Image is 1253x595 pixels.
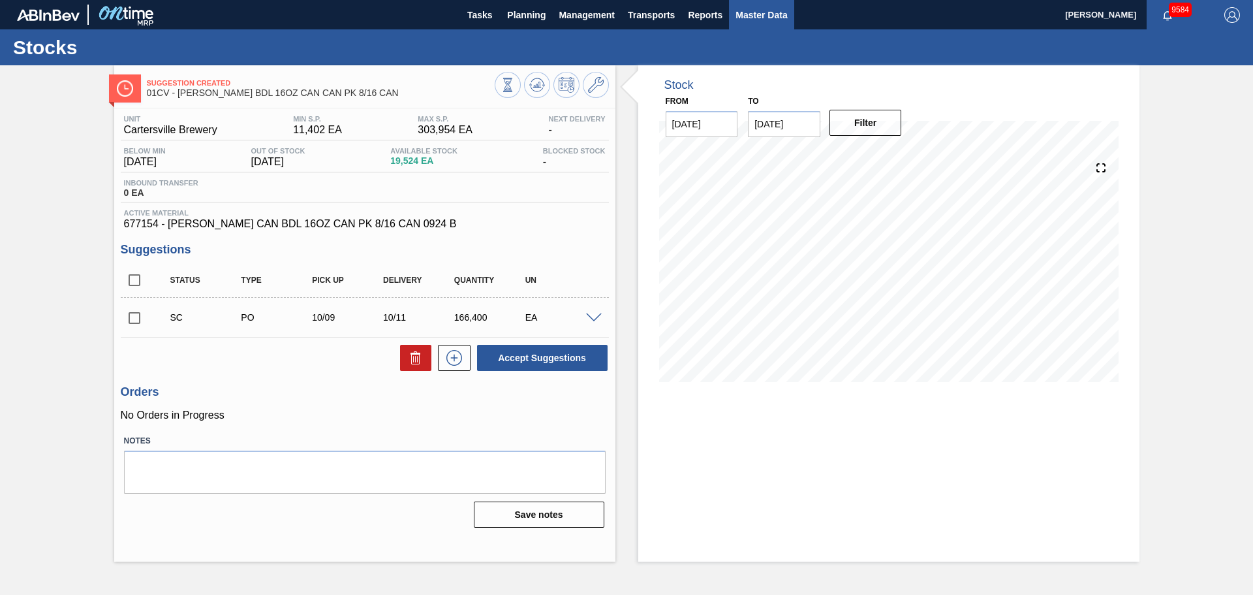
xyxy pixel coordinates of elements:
[559,7,615,23] span: Management
[431,345,471,371] div: New suggestion
[1224,7,1240,23] img: Logout
[465,7,494,23] span: Tasks
[666,97,688,106] label: From
[121,385,609,399] h3: Orders
[293,115,342,123] span: MIN S.P.
[522,312,601,323] div: EA
[543,147,606,155] span: Blocked Stock
[380,276,459,285] div: Delivery
[418,115,472,123] span: MAX S.P.
[1147,6,1188,24] button: Notifications
[748,111,820,137] input: mm/dd/yyyy
[474,502,604,528] button: Save notes
[390,156,457,166] span: 19,524 EA
[121,243,609,257] h3: Suggestions
[167,276,246,285] div: Status
[124,218,606,230] span: 677154 - [PERSON_NAME] CAN BDL 16OZ CAN PK 8/16 CAN 0924 B
[251,156,305,168] span: [DATE]
[251,147,305,155] span: Out Of Stock
[309,312,388,323] div: 10/09/2025
[13,40,245,55] h1: Stocks
[124,156,166,168] span: [DATE]
[471,344,609,372] div: Accept Suggestions
[545,115,608,136] div: -
[293,124,342,136] span: 11,402 EA
[238,276,317,285] div: Type
[124,179,198,187] span: Inbound Transfer
[583,72,609,98] button: Go to Master Data / General
[124,124,217,136] span: Cartersville Brewery
[451,276,530,285] div: Quantity
[748,97,758,106] label: to
[548,115,605,123] span: Next Delivery
[147,79,495,87] span: Suggestion Created
[628,7,675,23] span: Transports
[540,147,609,168] div: -
[664,78,694,92] div: Stock
[735,7,787,23] span: Master Data
[124,188,198,198] span: 0 EA
[495,72,521,98] button: Stocks Overview
[309,276,388,285] div: Pick up
[394,345,431,371] div: Delete Suggestions
[117,80,133,97] img: Ícone
[522,276,601,285] div: UN
[507,7,546,23] span: Planning
[829,110,902,136] button: Filter
[380,312,459,323] div: 10/11/2025
[121,410,609,421] p: No Orders in Progress
[688,7,722,23] span: Reports
[553,72,580,98] button: Schedule Inventory
[1169,3,1192,17] span: 9584
[147,88,495,98] span: 01CV - CARR BDL 16OZ CAN CAN PK 8/16 CAN
[17,9,80,21] img: TNhmsLtSVTkK8tSr43FrP2fwEKptu5GPRR3wAAAABJRU5ErkJggg==
[418,124,472,136] span: 303,954 EA
[167,312,246,323] div: Suggestion Created
[124,115,217,123] span: Unit
[124,432,606,451] label: Notes
[666,111,738,137] input: mm/dd/yyyy
[124,209,606,217] span: Active Material
[524,72,550,98] button: Update Chart
[124,147,166,155] span: Below Min
[451,312,530,323] div: 166,400
[390,147,457,155] span: Available Stock
[238,312,317,323] div: Purchase order
[477,345,608,371] button: Accept Suggestions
